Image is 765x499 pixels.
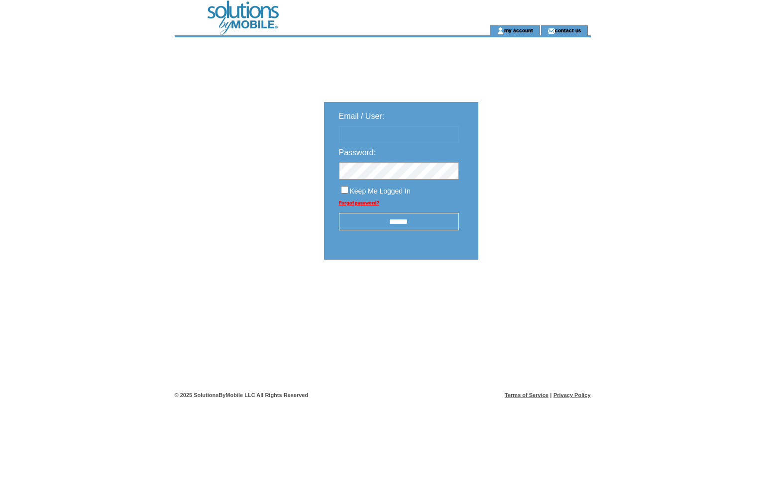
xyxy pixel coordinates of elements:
img: account_icon.gif [497,27,504,35]
a: my account [504,27,533,33]
img: contact_us_icon.gif [547,27,555,35]
a: Forgot password? [339,200,379,205]
span: Email / User: [339,112,385,120]
span: | [550,392,551,398]
span: Password: [339,148,376,157]
img: transparent.png [507,285,557,297]
a: contact us [555,27,581,33]
a: Terms of Service [505,392,548,398]
span: © 2025 SolutionsByMobile LLC All Rights Reserved [175,392,309,398]
span: Keep Me Logged In [350,187,411,195]
a: Privacy Policy [553,392,591,398]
